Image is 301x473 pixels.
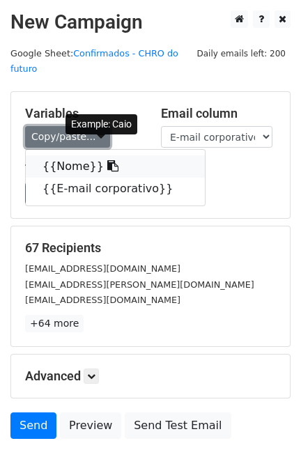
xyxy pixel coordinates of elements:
small: [EMAIL_ADDRESS][DOMAIN_NAME] [25,295,180,305]
a: Send Test Email [125,412,231,439]
small: [EMAIL_ADDRESS][DOMAIN_NAME] [25,263,180,274]
iframe: Chat Widget [231,406,301,473]
a: {{Nome}} [26,155,205,178]
small: [EMAIL_ADDRESS][PERSON_NAME][DOMAIN_NAME] [25,279,254,290]
div: Example: Caio [65,114,137,134]
a: {{E-mail corporativo}} [26,178,205,200]
small: Google Sheet: [10,48,178,75]
h2: New Campaign [10,10,291,34]
h5: Variables [25,106,140,121]
h5: 67 Recipients [25,240,276,256]
a: Confirmados - CHRO do futuro [10,48,178,75]
div: Widget de chat [231,406,301,473]
a: Preview [60,412,121,439]
a: +64 more [25,315,84,332]
span: Daily emails left: 200 [192,46,291,61]
a: Copy/paste... [25,126,110,148]
a: Send [10,412,56,439]
h5: Advanced [25,369,276,384]
a: Daily emails left: 200 [192,48,291,59]
h5: Email column [161,106,276,121]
